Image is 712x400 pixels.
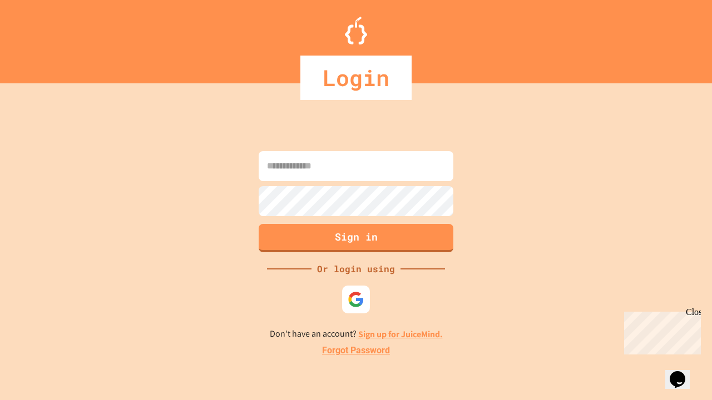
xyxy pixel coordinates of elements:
img: google-icon.svg [348,291,364,308]
div: Login [300,56,412,100]
button: Sign in [259,224,453,252]
a: Sign up for JuiceMind. [358,328,443,340]
p: Don't have an account? [270,327,443,341]
div: Or login using [311,262,400,276]
iframe: chat widget [665,356,701,389]
a: Forgot Password [322,344,390,357]
div: Chat with us now!Close [4,4,77,71]
iframe: chat widget [620,307,701,354]
img: Logo.svg [345,17,367,44]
